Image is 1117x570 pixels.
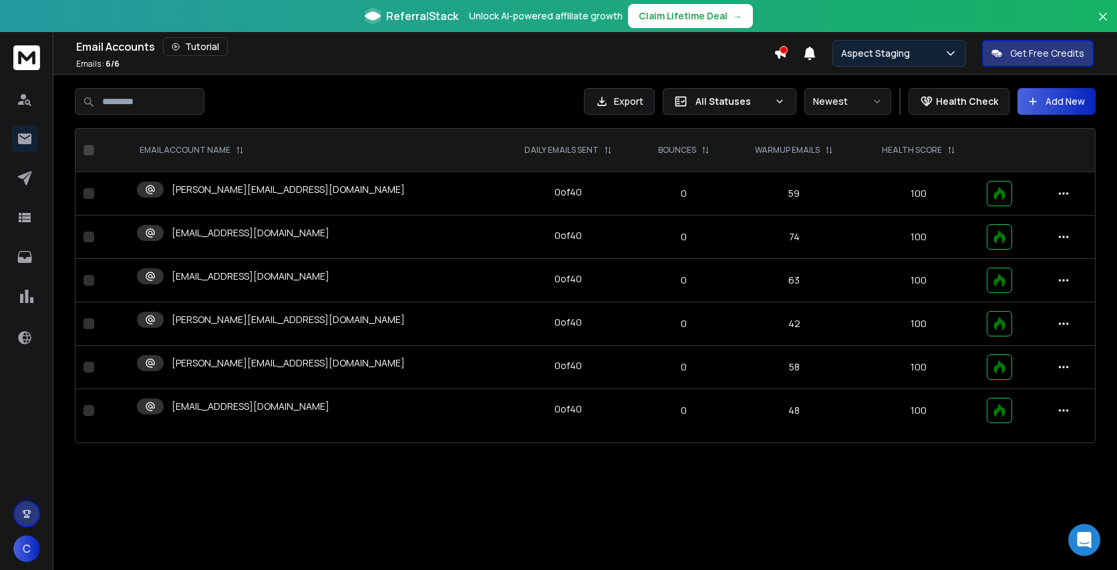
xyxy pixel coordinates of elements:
[804,88,891,115] button: Newest
[858,346,979,389] td: 100
[645,274,722,287] p: 0
[554,229,582,242] div: 0 of 40
[13,535,40,562] button: C
[1068,524,1100,556] div: Open Intercom Messenger
[645,404,722,417] p: 0
[909,88,1009,115] button: Health Check
[172,356,405,370] p: [PERSON_NAME][EMAIL_ADDRESS][DOMAIN_NAME]
[858,259,979,302] td: 100
[755,145,820,156] p: WARMUP EMAILS
[658,145,696,156] p: BOUNCES
[695,95,769,108] p: All Statuses
[731,346,858,389] td: 58
[1094,8,1112,40] button: Close banner
[645,187,722,200] p: 0
[386,8,458,24] span: ReferralStack
[172,226,329,240] p: [EMAIL_ADDRESS][DOMAIN_NAME]
[882,145,942,156] p: HEALTH SCORE
[858,389,979,433] td: 100
[172,183,405,196] p: [PERSON_NAME][EMAIL_ADDRESS][DOMAIN_NAME]
[731,216,858,259] td: 74
[172,400,329,413] p: [EMAIL_ADDRESS][DOMAIN_NAME]
[172,270,329,283] p: [EMAIL_ADDRESS][DOMAIN_NAME]
[524,145,599,156] p: DAILY EMAILS SENT
[172,313,405,326] p: [PERSON_NAME][EMAIL_ADDRESS][DOMAIN_NAME]
[731,389,858,433] td: 48
[936,95,998,108] p: Health Check
[1017,88,1096,115] button: Add New
[554,186,582,199] div: 0 of 40
[554,272,582,286] div: 0 of 40
[858,302,979,346] td: 100
[841,47,915,60] p: Aspect Staging
[731,172,858,216] td: 59
[163,37,228,56] button: Tutorial
[733,9,742,23] span: →
[584,88,655,115] button: Export
[1010,47,1084,60] p: Get Free Credits
[982,40,1094,67] button: Get Free Credits
[645,317,722,330] p: 0
[628,4,753,28] button: Claim Lifetime Deal→
[76,37,774,56] div: Email Accounts
[645,360,722,374] p: 0
[731,259,858,302] td: 63
[76,59,120,69] p: Emails :
[554,316,582,329] div: 0 of 40
[858,172,979,216] td: 100
[140,145,244,156] div: EMAIL ACCOUNT NAME
[645,230,722,244] p: 0
[469,9,623,23] p: Unlock AI-powered affiliate growth
[554,402,582,416] div: 0 of 40
[731,302,858,346] td: 42
[554,359,582,372] div: 0 of 40
[858,216,979,259] td: 100
[106,58,120,69] span: 6 / 6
